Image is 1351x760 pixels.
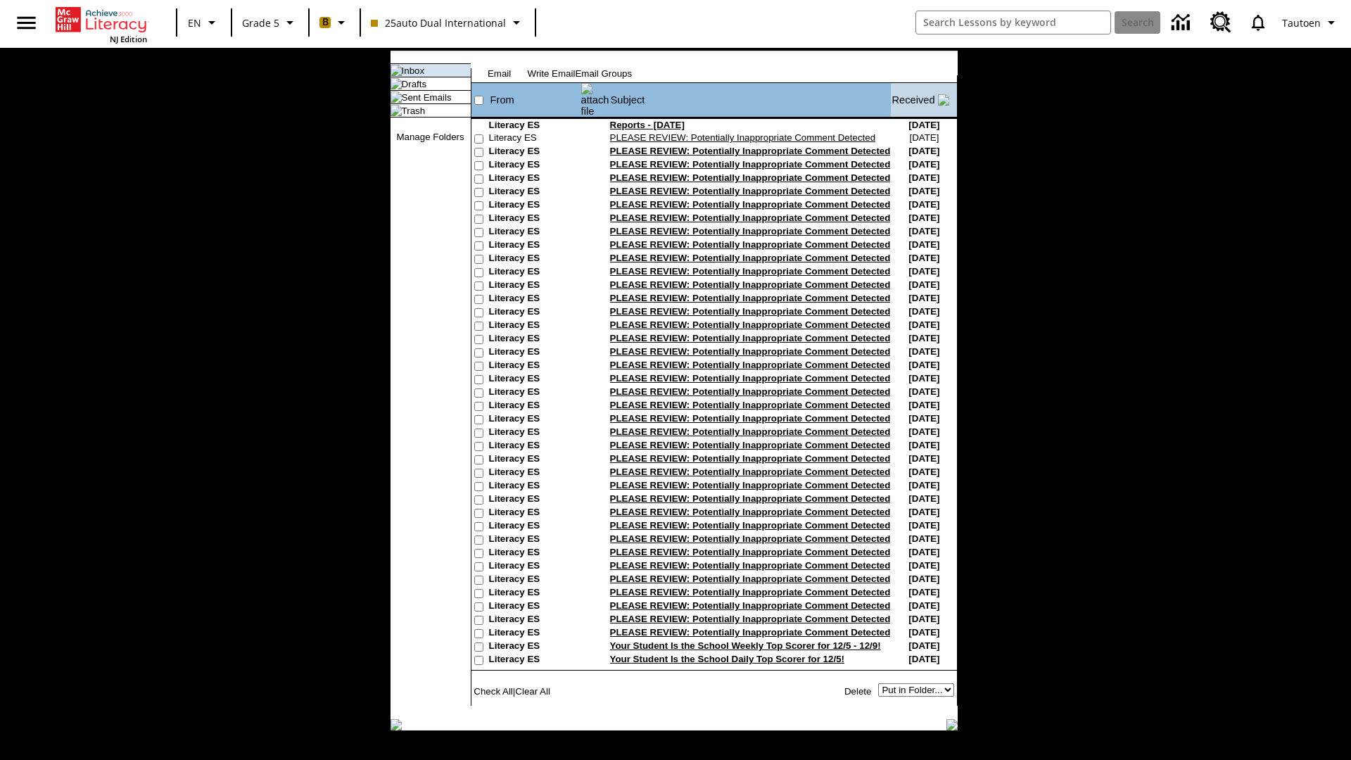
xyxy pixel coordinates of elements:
[1276,10,1345,35] button: Profile/Settings
[489,333,581,346] td: Literacy ES
[610,120,685,130] a: Reports - [DATE]
[489,120,581,132] td: Literacy ES
[908,120,939,130] nobr: [DATE]
[489,600,581,614] td: Literacy ES
[610,640,881,651] a: Your Student Is the School Weekly Top Scorer for 12/5 - 12/9!
[908,533,939,544] nobr: [DATE]
[611,94,645,106] a: Subject
[610,146,891,156] a: PLEASE REVIEW: Potentially Inappropriate Comment Detected
[489,507,581,520] td: Literacy ES
[1282,15,1321,30] span: Tautoen
[474,686,513,697] a: Check All
[575,68,632,79] a: Email Groups
[908,293,939,303] nobr: [DATE]
[610,426,891,437] a: PLEASE REVIEW: Potentially Inappropriate Comment Detected
[908,467,939,477] nobr: [DATE]
[610,373,891,384] a: PLEASE REVIEW: Potentially Inappropriate Comment Detected
[908,520,939,531] nobr: [DATE]
[938,94,949,106] img: arrow_down.gif
[908,493,939,504] nobr: [DATE]
[916,11,1110,34] input: search field
[391,65,402,76] img: folder_icon_pick.gif
[6,2,47,44] button: Open side menu
[908,574,939,584] nobr: [DATE]
[610,199,891,210] a: PLEASE REVIEW: Potentially Inappropriate Comment Detected
[402,106,426,116] a: Trash
[908,266,939,277] nobr: [DATE]
[908,172,939,183] nobr: [DATE]
[489,533,581,547] td: Literacy ES
[489,346,581,360] td: Literacy ES
[489,306,581,319] td: Literacy ES
[515,686,550,697] a: Clear All
[365,10,531,35] button: Class: 25auto Dual International, Select your class
[489,453,581,467] td: Literacy ES
[489,186,581,199] td: Literacy ES
[610,440,891,450] a: PLEASE REVIEW: Potentially Inappropriate Comment Detected
[391,78,402,89] img: folder_icon.gif
[610,467,891,477] a: PLEASE REVIEW: Potentially Inappropriate Comment Detected
[908,413,939,424] nobr: [DATE]
[610,614,891,624] a: PLEASE REVIEW: Potentially Inappropriate Comment Detected
[391,105,402,116] img: folder_icon.gif
[908,440,939,450] nobr: [DATE]
[908,360,939,370] nobr: [DATE]
[489,132,581,146] td: Literacy ES
[908,333,939,343] nobr: [DATE]
[489,226,581,239] td: Literacy ES
[610,279,891,290] a: PLEASE REVIEW: Potentially Inappropriate Comment Detected
[610,213,891,223] a: PLEASE REVIEW: Potentially Inappropriate Comment Detected
[908,319,939,330] nobr: [DATE]
[489,587,581,600] td: Literacy ES
[909,132,939,143] nobr: [DATE]
[908,146,939,156] nobr: [DATE]
[908,386,939,397] nobr: [DATE]
[489,426,581,440] td: Literacy ES
[489,159,581,172] td: Literacy ES
[391,91,402,103] img: folder_icon.gif
[610,400,891,410] a: PLEASE REVIEW: Potentially Inappropriate Comment Detected
[610,333,891,343] a: PLEASE REVIEW: Potentially Inappropriate Comment Detected
[490,94,514,106] a: From
[908,400,939,410] nobr: [DATE]
[489,654,581,667] td: Literacy ES
[489,520,581,533] td: Literacy ES
[610,306,891,317] a: PLEASE REVIEW: Potentially Inappropriate Comment Detected
[402,92,452,103] a: Sent Emails
[610,293,891,303] a: PLEASE REVIEW: Potentially Inappropriate Comment Detected
[56,4,147,44] div: Home
[610,186,891,196] a: PLEASE REVIEW: Potentially Inappropriate Comment Detected
[489,480,581,493] td: Literacy ES
[391,719,402,730] img: table_footer_left.gif
[471,683,611,699] td: |
[908,306,939,317] nobr: [DATE]
[489,266,581,279] td: Literacy ES
[236,10,304,35] button: Grade: Grade 5, Select a grade
[402,65,425,76] a: Inbox
[371,15,506,30] span: 25auto Dual International
[946,719,958,730] img: table_footer_right.gif
[908,199,939,210] nobr: [DATE]
[396,132,464,142] a: Manage Folders
[610,560,891,571] a: PLEASE REVIEW: Potentially Inappropriate Comment Detected
[908,226,939,236] nobr: [DATE]
[1240,4,1276,41] a: Notifications
[182,10,227,35] button: Language: EN, Select a language
[610,547,891,557] a: PLEASE REVIEW: Potentially Inappropriate Comment Detected
[610,480,891,490] a: PLEASE REVIEW: Potentially Inappropriate Comment Detected
[1163,4,1202,42] a: Data Center
[489,253,581,266] td: Literacy ES
[908,480,939,490] nobr: [DATE]
[908,426,939,437] nobr: [DATE]
[908,253,939,263] nobr: [DATE]
[489,172,581,186] td: Literacy ES
[610,533,891,544] a: PLEASE REVIEW: Potentially Inappropriate Comment Detected
[1202,4,1240,42] a: Resource Center, Will open in new tab
[908,560,939,571] nobr: [DATE]
[488,68,511,79] a: Email
[908,654,939,664] nobr: [DATE]
[110,34,147,44] span: NJ Edition
[610,574,891,584] a: PLEASE REVIEW: Potentially Inappropriate Comment Detected
[610,172,891,183] a: PLEASE REVIEW: Potentially Inappropriate Comment Detected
